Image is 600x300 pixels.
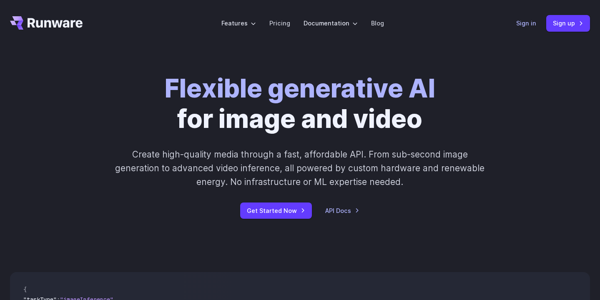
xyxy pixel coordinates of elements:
[221,18,256,28] label: Features
[546,15,590,31] a: Sign up
[516,18,536,28] a: Sign in
[10,16,83,30] a: Go to /
[325,206,359,215] a: API Docs
[304,18,358,28] label: Documentation
[23,286,27,293] span: {
[371,18,384,28] a: Blog
[165,73,435,134] h1: for image and video
[114,147,485,189] p: Create high-quality media through a fast, affordable API. From sub-second image generation to adv...
[269,18,290,28] a: Pricing
[240,202,312,219] a: Get Started Now
[165,73,435,104] strong: Flexible generative AI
